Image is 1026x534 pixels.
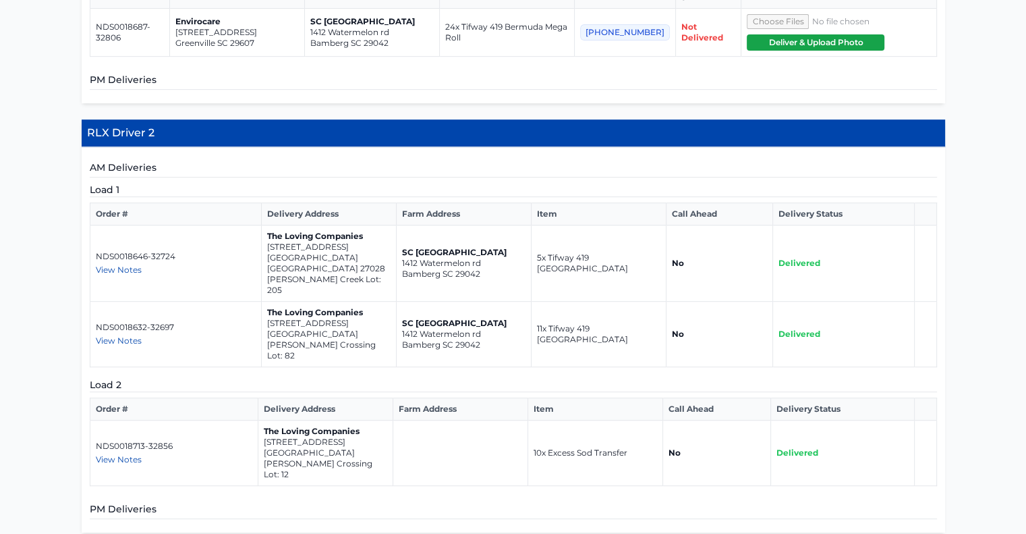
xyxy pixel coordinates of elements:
[668,448,681,458] strong: No
[531,302,666,367] td: 11x Tifway 419 [GEOGRAPHIC_DATA]
[96,336,142,346] span: View Notes
[770,398,914,421] th: Delivery Status
[396,203,531,225] th: Farm Address
[747,34,884,51] button: Deliver & Upload Photo
[531,225,666,302] td: 5x Tifway 419 [GEOGRAPHIC_DATA]
[96,322,256,333] p: NDS0018632-32697
[666,203,772,225] th: Call Ahead
[90,502,937,519] h5: PM Deliveries
[90,183,937,197] h5: Load 1
[90,203,261,225] th: Order #
[96,251,256,262] p: NDS0018646-32724
[96,454,142,464] span: View Notes
[402,340,525,350] p: Bamberg SC 29042
[96,441,252,452] p: NDS0018713-32856
[310,27,434,38] p: 1412 Watermelon rd
[310,16,434,27] p: SC [GEOGRAPHIC_DATA]
[778,258,820,268] span: Delivered
[258,398,393,421] th: Delivery Address
[267,318,391,329] p: [STREET_ADDRESS]
[402,258,525,269] p: 1412 Watermelon rd
[175,27,299,38] p: [STREET_ADDRESS]
[267,307,391,318] p: The Loving Companies
[264,458,387,480] p: [PERSON_NAME] Crossing Lot: 12
[531,203,666,225] th: Item
[267,231,391,242] p: The Loving Companies
[440,9,575,57] td: 24x Tifway 419 Bermuda Mega Roll
[96,265,142,275] span: View Notes
[310,38,434,49] p: Bamberg SC 29042
[90,378,937,392] h5: Load 2
[96,22,165,43] p: NDS0018687-32806
[402,329,525,340] p: 1412 Watermelon rd
[402,247,525,258] p: SC [GEOGRAPHIC_DATA]
[772,203,915,225] th: Delivery Status
[402,269,525,279] p: Bamberg SC 29042
[528,398,662,421] th: Item
[82,119,945,147] h4: RLX Driver 2
[90,398,258,421] th: Order #
[662,398,770,421] th: Call Ahead
[90,161,937,178] h5: AM Deliveries
[672,329,684,339] strong: No
[264,448,387,458] p: [GEOGRAPHIC_DATA]
[261,203,396,225] th: Delivery Address
[175,38,299,49] p: Greenville SC 29607
[681,22,723,43] span: Not Delivered
[393,398,528,421] th: Farm Address
[778,329,820,339] span: Delivered
[267,274,391,296] p: [PERSON_NAME] Creek Lot: 205
[528,421,662,486] td: 10x Excess Sod Transfer
[267,340,391,361] p: [PERSON_NAME] Crossing Lot: 82
[267,242,391,252] p: [STREET_ADDRESS]
[776,448,818,458] span: Delivered
[175,16,299,27] p: Envirocare
[672,258,684,268] strong: No
[90,73,937,90] h5: PM Deliveries
[402,318,525,329] p: SC [GEOGRAPHIC_DATA]
[267,329,391,340] p: [GEOGRAPHIC_DATA]
[580,24,670,41] span: [PHONE_NUMBER]
[264,437,387,448] p: [STREET_ADDRESS]
[264,426,387,437] p: The Loving Companies
[267,252,391,274] p: [GEOGRAPHIC_DATA] [GEOGRAPHIC_DATA] 27028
